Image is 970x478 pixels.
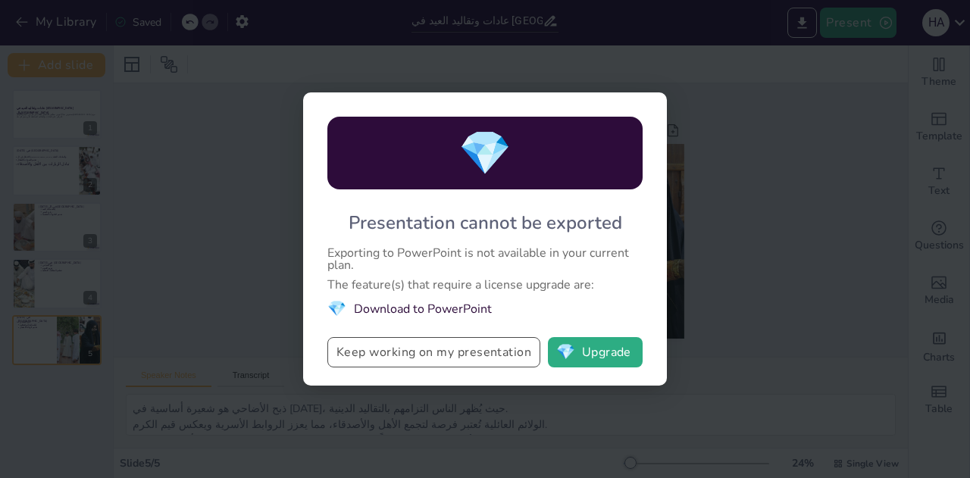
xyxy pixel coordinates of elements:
[548,337,643,367] button: diamondUpgrade
[556,345,575,360] span: diamond
[327,298,643,319] li: Download to PowerPoint
[327,247,643,271] div: Exporting to PowerPoint is not available in your current plan.
[327,279,643,291] div: The feature(s) that require a license upgrade are:
[349,211,622,235] div: Presentation cannot be exported
[327,298,346,319] span: diamond
[458,124,512,183] span: diamond
[327,337,540,367] button: Keep working on my presentation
